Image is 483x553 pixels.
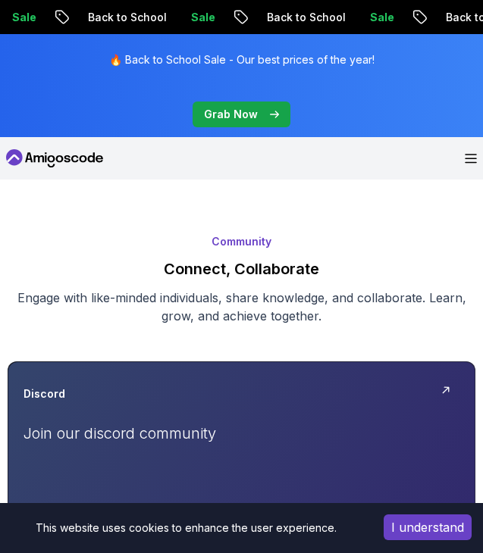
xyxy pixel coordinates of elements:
p: Back to School [76,10,179,25]
p: Engage with like-minded individuals, share knowledge, and collaborate. Learn, grow, and achieve t... [8,289,475,325]
p: Grab Now [204,107,258,122]
button: Accept cookies [384,514,472,540]
p: Sale [358,10,406,25]
p: Community [8,234,475,249]
div: This website uses cookies to enhance the user experience. [11,514,361,542]
p: Sale [179,10,227,25]
h3: Discord [24,386,65,401]
p: Back to School [255,10,358,25]
h2: Connect, Collaborate [8,258,475,280]
button: Open Menu [465,154,477,164]
p: 🔥 Back to School Sale - Our best prices of the year! [109,52,375,67]
p: Join our discord community [24,423,365,444]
